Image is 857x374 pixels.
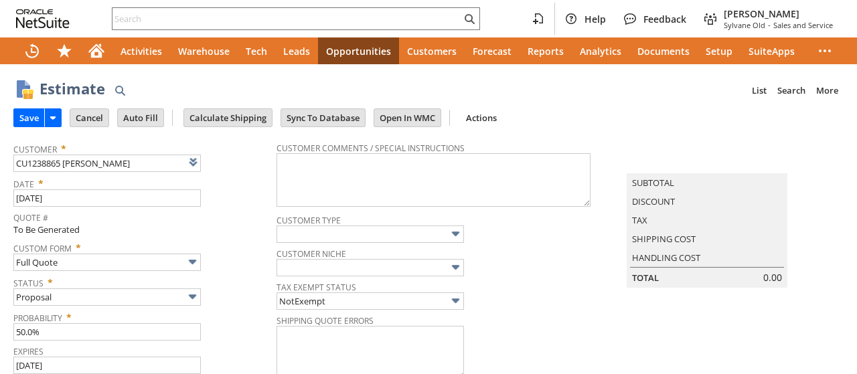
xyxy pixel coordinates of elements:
[277,292,464,310] input: NotExempt
[772,80,811,101] a: Search
[407,45,457,58] span: Customers
[374,109,441,126] input: Open In WMC
[318,37,399,64] a: Opportunities
[16,9,70,28] svg: logo
[747,80,772,101] a: List
[448,260,463,275] img: More Options
[749,45,795,58] span: SuiteApps
[275,37,318,64] a: Leads
[326,45,391,58] span: Opportunities
[473,45,512,58] span: Forecast
[88,43,104,59] svg: Home
[461,112,502,124] a: Actions
[13,155,201,172] input: <Type then tab>
[811,80,844,101] a: More
[465,37,520,64] a: Forecast
[24,43,40,59] svg: Recent Records
[627,152,787,173] caption: Summary
[13,144,57,155] a: Customer
[121,45,162,58] span: Activities
[13,278,44,289] a: Status
[56,43,72,59] svg: Shortcuts
[40,78,105,100] h1: Estimate
[112,82,128,98] img: Quick Find
[80,37,112,64] a: Home
[170,37,238,64] a: Warehouse
[461,11,477,27] svg: Search
[48,37,80,64] div: Shortcuts
[13,312,62,324] a: Probability
[277,248,346,260] a: Customer Niche
[13,243,72,254] a: Custom Form
[178,45,230,58] span: Warehouse
[112,37,170,64] a: Activities
[632,195,675,207] a: Discount
[632,252,700,264] a: Handling Cost
[238,37,275,64] a: Tech
[632,214,647,226] a: Tax
[13,288,201,306] input: Proposal
[637,45,690,58] span: Documents
[448,226,463,242] img: More Options
[277,282,356,293] a: Tax Exempt Status
[118,109,163,126] input: Auto Fill
[277,315,374,326] a: Shipping Quote Errors
[13,179,34,190] a: Date
[763,271,782,284] span: 0.00
[283,45,310,58] span: Leads
[448,293,463,308] img: More Options
[13,223,80,236] span: To Be Generated
[632,233,696,245] a: Shipping Cost
[741,37,803,64] a: SuiteApps
[277,215,341,226] a: Customer Type
[70,109,108,126] input: Cancel
[572,37,629,64] a: Analytics
[185,289,200,304] img: More Options
[13,346,44,357] a: Expires
[281,109,365,126] input: Sync To Database
[184,109,272,126] input: Calculate Shipping
[629,37,698,64] a: Documents
[724,7,833,20] span: [PERSON_NAME]
[277,143,465,154] a: Customer Comments / Special Instructions
[698,37,741,64] a: Setup
[706,45,732,58] span: Setup
[520,37,572,64] a: Reports
[809,37,841,64] div: More menus
[16,37,48,64] a: Recent Records
[643,13,686,25] span: Feedback
[112,11,461,27] input: Search
[399,37,465,64] a: Customers
[768,20,771,30] span: -
[13,212,48,223] a: Quote #
[724,20,765,30] span: Sylvane Old
[632,177,674,189] a: Subtotal
[632,272,659,284] a: Total
[580,45,621,58] span: Analytics
[185,254,200,270] img: More Options
[14,109,44,126] input: Save
[246,45,267,58] span: Tech
[13,254,201,271] input: Full Quote
[528,45,564,58] span: Reports
[773,20,833,30] span: Sales and Service
[585,13,606,25] span: Help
